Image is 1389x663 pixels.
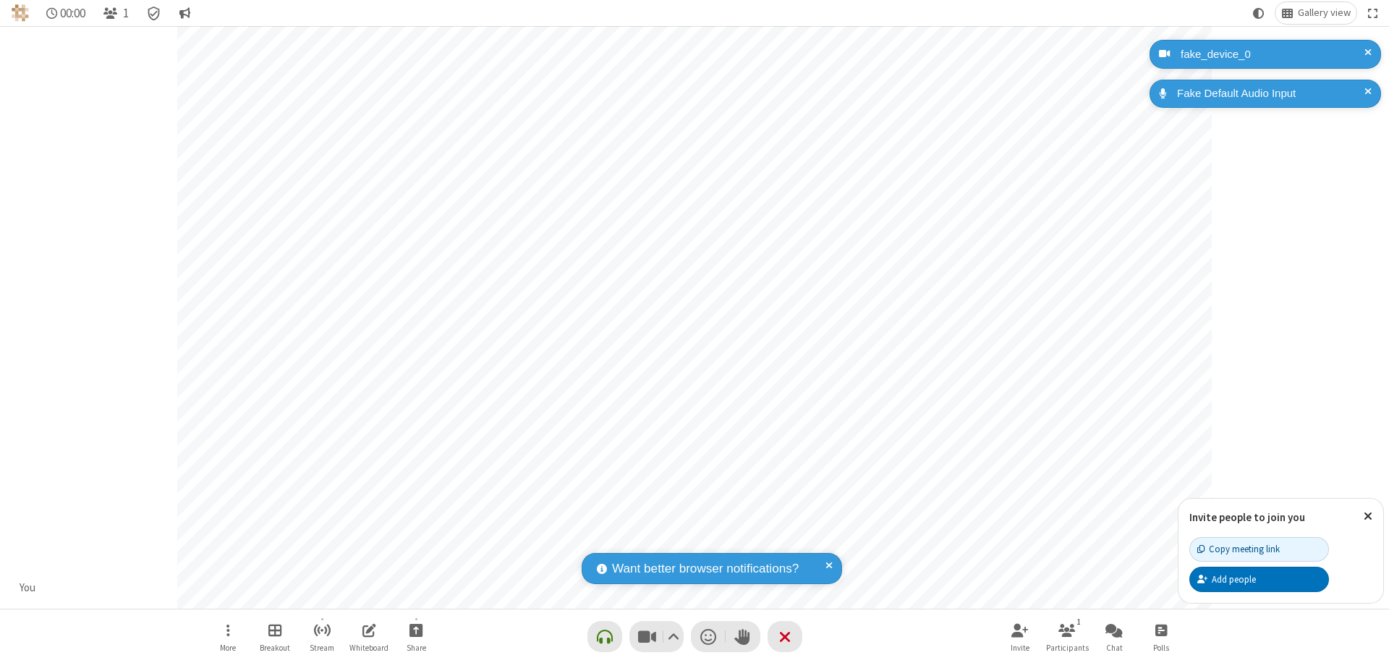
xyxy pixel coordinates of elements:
[1045,616,1089,657] button: Open participant list
[123,7,129,20] span: 1
[768,621,802,652] button: End or leave meeting
[1189,567,1329,591] button: Add people
[998,616,1042,657] button: Invite participants (⌘+Shift+I)
[587,621,622,652] button: Connect your audio
[1172,85,1370,102] div: Fake Default Audio Input
[612,559,799,578] span: Want better browser notifications?
[253,616,297,657] button: Manage Breakout Rooms
[220,643,236,652] span: More
[260,643,290,652] span: Breakout
[1073,615,1085,628] div: 1
[726,621,760,652] button: Raise hand
[97,2,135,24] button: Open participant list
[1362,2,1384,24] button: Fullscreen
[12,4,29,22] img: QA Selenium DO NOT DELETE OR CHANGE
[310,643,334,652] span: Stream
[300,616,344,657] button: Start streaming
[173,2,196,24] button: Conversation
[1046,643,1089,652] span: Participants
[1153,643,1169,652] span: Polls
[1189,510,1305,524] label: Invite people to join you
[1197,542,1280,556] div: Copy meeting link
[60,7,85,20] span: 00:00
[1247,2,1270,24] button: Using system theme
[206,616,250,657] button: Open menu
[1298,7,1351,19] span: Gallery view
[1275,2,1356,24] button: Change layout
[394,616,438,657] button: Start sharing
[1139,616,1183,657] button: Open poll
[629,621,684,652] button: Stop video (⌘+Shift+V)
[14,580,41,596] div: You
[1189,537,1329,562] button: Copy meeting link
[41,2,92,24] div: Timer
[1011,643,1029,652] span: Invite
[407,643,426,652] span: Share
[663,621,683,652] button: Video setting
[1092,616,1136,657] button: Open chat
[1353,499,1383,534] button: Close popover
[349,643,388,652] span: Whiteboard
[140,2,168,24] div: Meeting details Encryption enabled
[1106,643,1123,652] span: Chat
[1176,46,1370,63] div: fake_device_0
[347,616,391,657] button: Open shared whiteboard
[691,621,726,652] button: Send a reaction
